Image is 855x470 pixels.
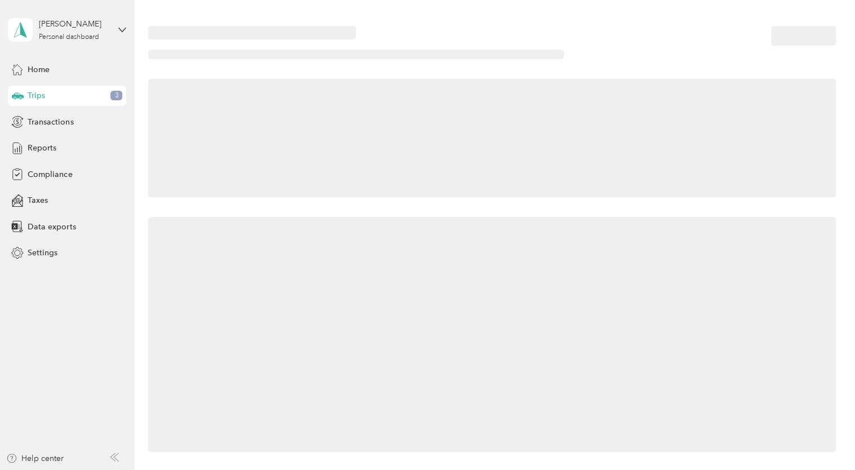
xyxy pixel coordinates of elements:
[6,453,64,464] button: Help center
[110,91,122,101] span: 3
[39,34,99,41] div: Personal dashboard
[28,247,57,259] span: Settings
[792,407,855,470] iframe: Everlance-gr Chat Button Frame
[28,169,72,180] span: Compliance
[28,221,75,233] span: Data exports
[28,90,45,101] span: Trips
[28,64,50,76] span: Home
[28,142,56,154] span: Reports
[28,194,48,206] span: Taxes
[28,116,73,128] span: Transactions
[39,18,109,30] div: [PERSON_NAME]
